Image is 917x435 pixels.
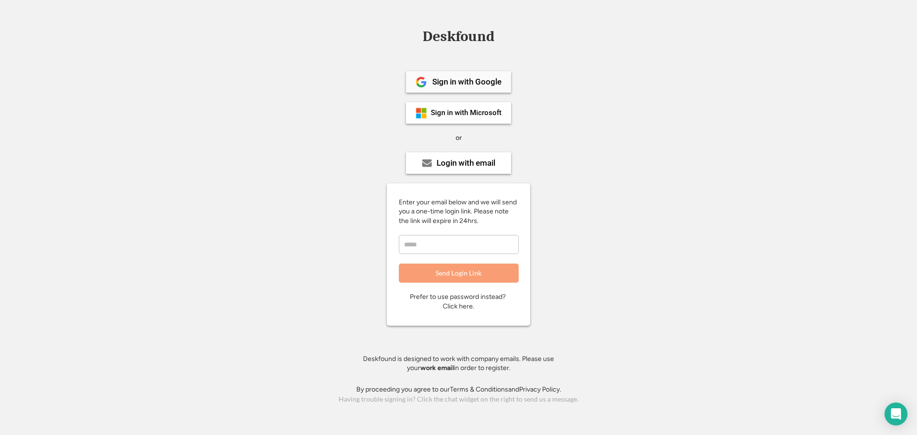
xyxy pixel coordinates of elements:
[416,107,427,119] img: ms-symbollockup_mssymbol_19.png
[399,198,518,226] div: Enter your email below and we will send you a one-time login link. Please note the link will expi...
[456,133,462,143] div: or
[399,264,519,283] button: Send Login Link
[450,385,508,393] a: Terms & Conditions
[519,385,561,393] a: Privacy Policy.
[418,29,499,44] div: Deskfound
[431,109,501,117] div: Sign in with Microsoft
[356,385,561,394] div: By proceeding you agree to our and
[410,292,507,311] div: Prefer to use password instead? Click here.
[351,354,566,373] div: Deskfound is designed to work with company emails. Please use your in order to register.
[437,159,495,167] div: Login with email
[885,403,907,425] div: Open Intercom Messenger
[432,78,501,86] div: Sign in with Google
[416,76,427,88] img: 1024px-Google__G__Logo.svg.png
[420,364,454,372] strong: work email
